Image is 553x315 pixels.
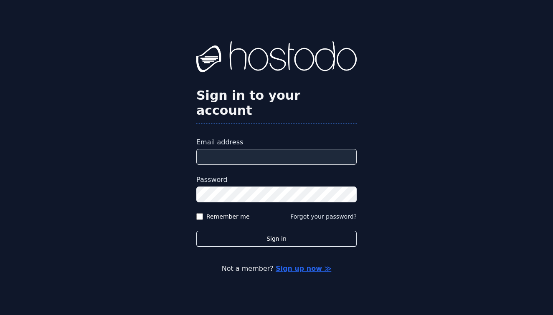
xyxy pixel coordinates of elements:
label: Password [196,175,357,185]
label: Email address [196,137,357,147]
img: Hostodo [196,41,357,75]
button: Sign in [196,231,357,247]
button: Forgot your password? [290,212,357,221]
label: Remember me [206,212,250,221]
a: Sign up now ≫ [276,265,331,272]
h2: Sign in to your account [196,88,357,118]
p: Not a member? [40,264,513,274]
